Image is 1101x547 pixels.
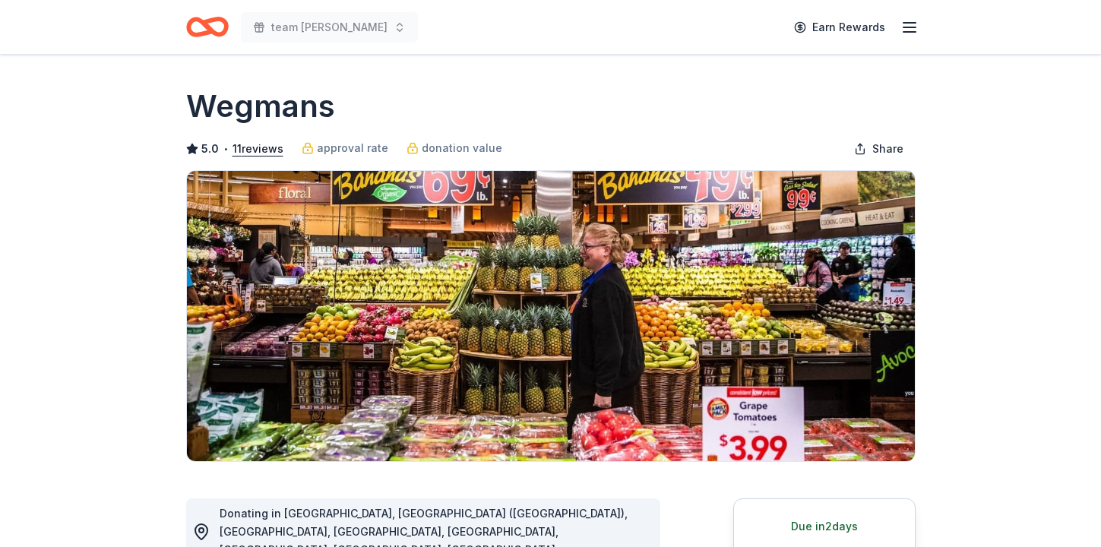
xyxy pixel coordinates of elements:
span: 5.0 [201,140,219,158]
button: Share [842,134,916,164]
a: donation value [407,139,502,157]
button: team [PERSON_NAME] [241,12,418,43]
button: 11reviews [233,140,283,158]
span: approval rate [317,139,388,157]
div: Due in 2 days [752,517,897,536]
a: approval rate [302,139,388,157]
a: Home [186,9,229,45]
h1: Wegmans [186,85,335,128]
span: donation value [422,139,502,157]
img: Image for Wegmans [187,171,915,461]
a: Earn Rewards [785,14,894,41]
span: Share [872,140,903,158]
span: • [223,143,228,155]
span: team [PERSON_NAME] [271,18,388,36]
